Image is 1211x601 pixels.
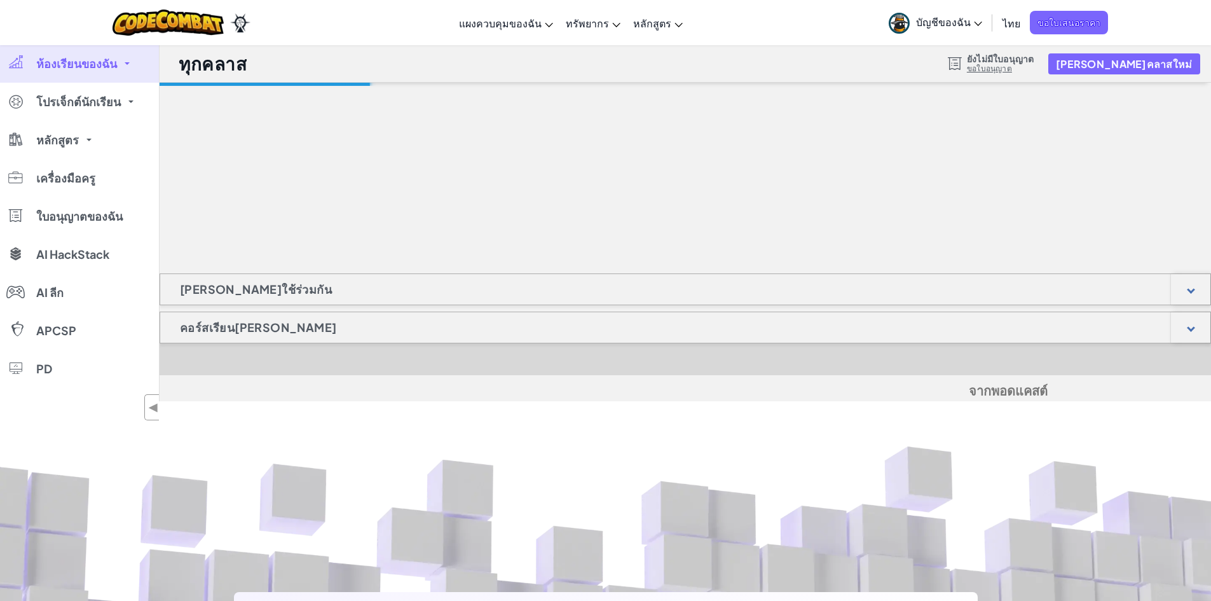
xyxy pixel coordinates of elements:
[148,398,159,417] span: ◀
[889,13,910,34] img: avatar
[36,249,109,260] span: AI HackStack
[160,273,352,305] h1: [PERSON_NAME]ใช้ร่วมกัน
[916,15,982,29] span: บัญชีของฉัน
[882,3,989,43] a: บัญชีของฉัน
[627,6,689,40] a: หลักสูตร
[36,172,95,184] span: เครื่องมือครู
[1048,53,1200,74] button: [PERSON_NAME]คลาสใหม่
[230,13,250,32] img: Ozaria
[36,287,64,298] span: AI ลีก
[36,134,79,146] span: หลักสูตร
[996,6,1027,40] a: ไทย
[1030,11,1108,34] a: ขอใบเสนอราคา
[559,6,627,40] a: ทรัพยากร
[36,96,121,107] span: โปรเจ็กต์นักเรียน
[36,58,117,69] span: ห้องเรียนของฉัน
[179,52,247,76] h1: ทุกคลาส
[1002,17,1020,30] span: ไทย
[967,53,1034,64] span: ยังไม่มีใบอนุญาต
[633,17,671,30] span: หลักสูตร
[323,382,1048,401] h5: จากพอดแคสต์
[160,312,356,343] h1: คอร์สเรียน[PERSON_NAME]
[453,6,559,40] a: แผงควบคุมของฉัน
[459,17,542,30] span: แผงควบคุมของฉัน
[967,64,1034,74] a: ขอใบอนุญาต
[36,211,123,222] span: ใบอนุญาตของฉัน
[566,17,609,30] span: ทรัพยากร
[113,10,224,36] img: CodeCombat logo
